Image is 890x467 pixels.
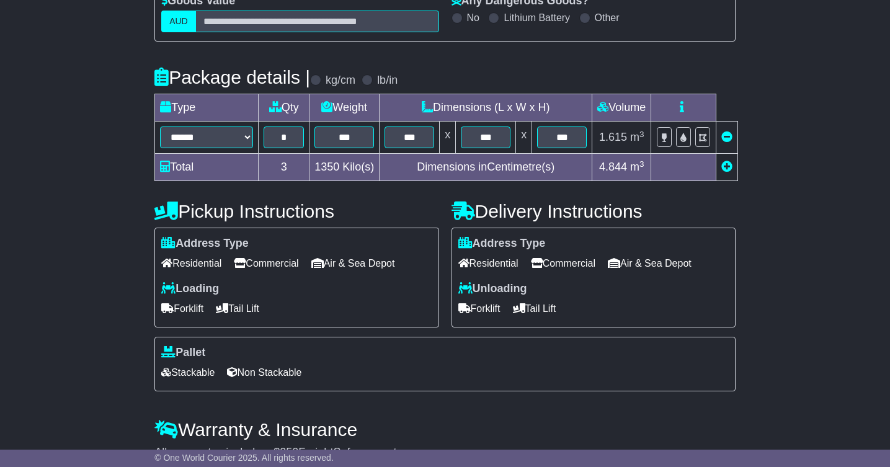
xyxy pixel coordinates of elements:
[311,254,395,273] span: Air & Sea Depot
[504,12,570,24] label: Lithium Battery
[155,154,259,181] td: Total
[380,94,592,122] td: Dimensions (L x W x H)
[154,419,736,440] h4: Warranty & Insurance
[513,299,556,318] span: Tail Lift
[599,161,627,173] span: 4.844
[309,94,380,122] td: Weight
[458,254,518,273] span: Residential
[595,12,620,24] label: Other
[154,67,310,87] h4: Package details |
[516,122,532,154] td: x
[608,254,692,273] span: Air & Sea Depot
[154,453,334,463] span: © One World Courier 2025. All rights reserved.
[280,446,298,458] span: 250
[458,282,527,296] label: Unloading
[227,363,301,382] span: Non Stackable
[161,299,203,318] span: Forklift
[259,94,309,122] td: Qty
[326,74,355,87] label: kg/cm
[234,254,298,273] span: Commercial
[458,237,546,251] label: Address Type
[721,131,732,143] a: Remove this item
[216,299,259,318] span: Tail Lift
[309,154,380,181] td: Kilo(s)
[161,237,249,251] label: Address Type
[440,122,456,154] td: x
[592,94,651,122] td: Volume
[161,254,221,273] span: Residential
[161,11,196,32] label: AUD
[531,254,595,273] span: Commercial
[380,154,592,181] td: Dimensions in Centimetre(s)
[639,130,644,139] sup: 3
[458,299,501,318] span: Forklift
[161,282,219,296] label: Loading
[377,74,398,87] label: lb/in
[639,159,644,169] sup: 3
[161,363,215,382] span: Stackable
[630,161,644,173] span: m
[161,346,205,360] label: Pallet
[721,161,732,173] a: Add new item
[314,161,339,173] span: 1350
[467,12,479,24] label: No
[599,131,627,143] span: 1.615
[630,131,644,143] span: m
[154,201,438,221] h4: Pickup Instructions
[154,446,736,460] div: All our quotes include a $ FreightSafe warranty.
[259,154,309,181] td: 3
[155,94,259,122] td: Type
[452,201,736,221] h4: Delivery Instructions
